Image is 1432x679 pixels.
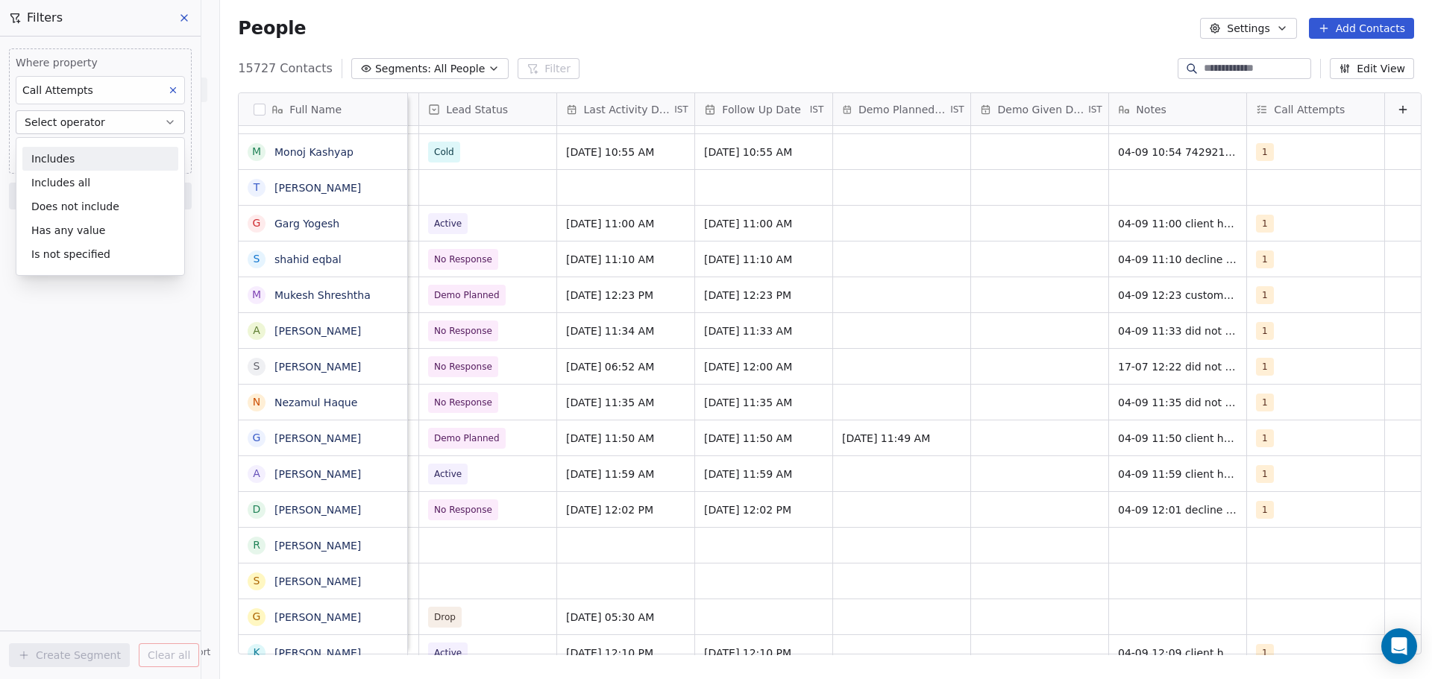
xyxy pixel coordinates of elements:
a: shahid eqbal [274,253,342,265]
div: s [254,251,260,267]
div: S [254,359,260,374]
span: 17-07 12:22 did not pick up call WA msg sent [1118,359,1237,374]
span: Call Attempts [1274,102,1345,117]
span: No Response [434,359,492,374]
span: [DATE] 11:00 AM [566,216,685,231]
span: 04-09 12:01 decline call WA sent [1118,502,1237,517]
div: Demo Given DateIST [971,93,1108,125]
span: Demo Planned [434,288,500,303]
div: Includes all [22,171,178,195]
div: Open Intercom Messenger [1381,628,1417,664]
a: Nezamul Haque [274,397,357,408]
span: [DATE] 12:23 PM [704,288,823,303]
a: Monoj Kashyap [274,146,354,158]
span: Segments: [375,61,431,77]
div: G [253,215,261,231]
span: No Response [434,502,492,517]
span: IST [950,104,964,116]
a: Garg Yogesh [274,218,339,230]
div: Suggestions [16,147,184,266]
div: Last Activity DateIST [557,93,694,125]
span: [DATE] 06:52 AM [566,359,685,374]
span: [DATE] 12:10 PM [704,645,823,660]
div: Full Name [239,93,407,125]
span: 1 [1256,644,1274,662]
div: A [254,323,261,338]
span: [DATE] 10:55 AM [566,145,685,160]
span: 04-09 11:35 did not pick up call WA sent [1118,395,1237,410]
div: T [254,180,260,195]
div: G [253,430,261,446]
span: Cold [434,145,454,160]
span: [DATE] 12:23 PM [566,288,685,303]
span: 1 [1256,358,1274,376]
div: Does not include [22,195,178,218]
span: Drop [434,610,456,625]
span: [DATE] 10:55 AM [704,145,823,160]
div: Is not specified [22,242,178,266]
a: [PERSON_NAME] [274,575,361,587]
span: People [238,17,306,40]
span: IST [810,104,824,116]
div: Notes [1109,93,1246,125]
div: Has any value [22,218,178,242]
span: [DATE] 11:33 AM [704,323,823,338]
a: [PERSON_NAME] [274,468,361,480]
span: Demo Planned Date [858,102,947,117]
div: Includes [22,147,178,171]
div: M [252,287,261,303]
div: D [253,502,261,517]
span: 1 [1256,143,1274,161]
span: Demo Planned [434,431,500,446]
span: [DATE] 05:30 AM [566,610,685,625]
span: [DATE] 11:10 AM [704,252,823,267]
span: [DATE] 11:00 AM [704,216,823,231]
span: Active [434,467,462,481]
div: Lead Status [419,93,556,125]
div: S [254,573,260,589]
a: [PERSON_NAME] [274,361,361,373]
div: Follow Up DateIST [695,93,832,125]
span: 1 [1256,250,1274,268]
button: Edit View [1330,58,1414,79]
span: 04-09 11:59 client have cafe asked details on WA [1118,467,1237,481]
span: 04-09 11:00 client have restaurant asked details on [GEOGRAPHIC_DATA] [1118,216,1237,231]
a: [PERSON_NAME] [274,432,361,444]
span: 1 [1256,394,1274,411]
button: Add Contacts [1309,18,1414,39]
span: [DATE] 12:10 PM [566,645,685,660]
div: Call Attempts [1247,93,1384,125]
span: 04-09 11:33 did not pick up call WA sent [1118,323,1237,338]
span: [DATE] 11:10 AM [566,252,685,267]
span: [DATE] 11:50 AM [704,431,823,446]
span: IST [674,104,688,116]
span: Full Name [289,102,342,117]
div: R [253,537,260,553]
span: Follow Up Date [722,102,800,117]
span: Active [434,216,462,231]
a: [PERSON_NAME] [274,182,361,194]
span: No Response [434,252,492,267]
a: [PERSON_NAME] [274,611,361,623]
span: Notes [1136,102,1166,117]
span: IST [1088,104,1102,116]
div: N [253,394,260,410]
span: [DATE] 11:50 AM [566,431,685,446]
span: 04-09 12:23 customer is having restaurant punjabi, chinese indian told me he want to see demo pla... [1118,288,1237,303]
span: All People [434,61,485,77]
span: [DATE] 11:49 AM [842,431,961,446]
span: [DATE] 11:34 AM [566,323,685,338]
span: 04-09 11:10 decline call WA sent [1118,252,1237,267]
span: No Response [434,323,492,338]
span: [DATE] 11:59 AM [566,467,685,481]
span: 1 [1256,286,1274,304]
span: 04-09 10:54 7429211573 client planning for cloud kitchen [DATE] details shared [1118,145,1237,160]
button: Filter [518,58,580,79]
span: Last Activity Date [584,102,672,117]
span: Demo Given Date [997,102,1085,117]
span: 04-09 12:09 client have small restaurant and event planner asked details on [GEOGRAPHIC_DATA] [1118,645,1237,660]
span: 04-09 11:50 client have restaurant demo planned [1118,431,1237,446]
a: [PERSON_NAME] [274,647,361,659]
div: grid [239,126,408,655]
span: [DATE] 11:35 AM [704,395,823,410]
